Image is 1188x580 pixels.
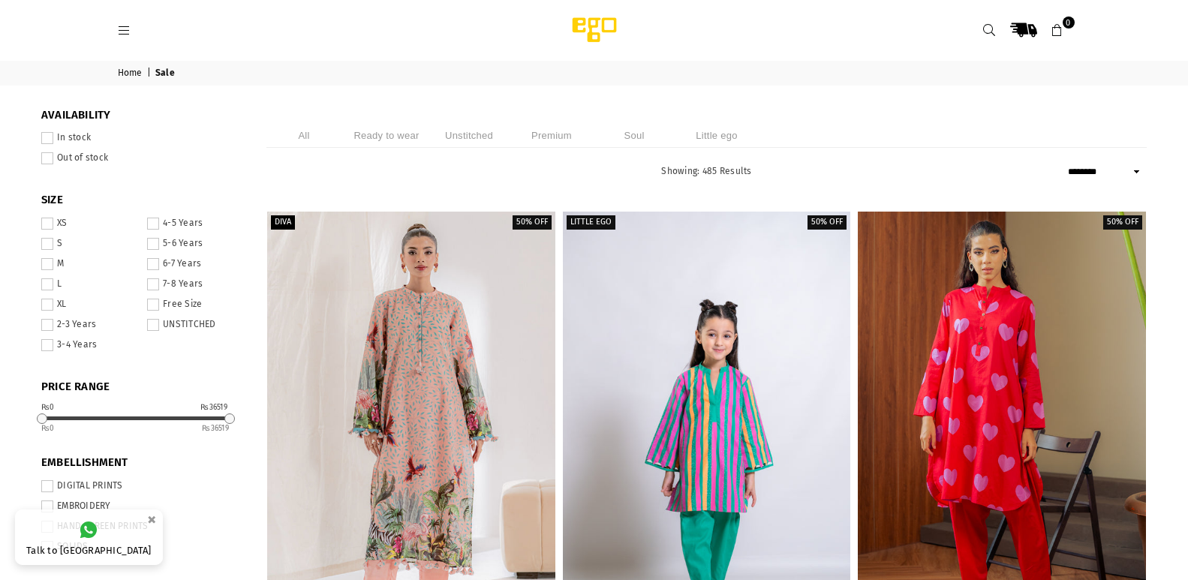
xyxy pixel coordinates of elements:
[41,132,244,144] label: In stock
[147,258,244,270] label: 6-7 Years
[147,218,244,230] label: 4-5 Years
[41,152,244,164] label: Out of stock
[597,123,672,148] li: Soul
[266,123,341,148] li: All
[147,319,244,331] label: UNSTITCHED
[41,278,138,290] label: L
[107,61,1082,86] nav: breadcrumbs
[513,215,552,230] label: 50% off
[147,238,244,250] label: 5-6 Years
[41,258,138,270] label: M
[147,299,244,311] label: Free Size
[1044,17,1071,44] a: 0
[41,108,244,123] span: Availability
[111,24,138,35] a: Menu
[271,215,295,230] label: Diva
[202,424,229,433] ins: 36519
[41,480,244,492] label: DIGITAL PRINTS
[567,215,615,230] label: Little EGO
[41,404,55,411] div: ₨0
[1063,17,1075,29] span: 0
[808,215,847,230] label: 50% off
[41,319,138,331] label: 2-3 Years
[118,68,145,80] a: Home
[514,123,589,148] li: Premium
[661,166,751,176] span: Showing: 485 Results
[679,123,754,148] li: Little ego
[41,218,138,230] label: XS
[41,455,244,470] span: EMBELLISHMENT
[143,507,161,532] button: ×
[41,424,55,433] ins: 0
[41,380,244,395] span: PRICE RANGE
[147,68,153,80] span: |
[976,17,1003,44] a: Search
[155,68,177,80] span: Sale
[41,299,138,311] label: XL
[41,238,138,250] label: S
[147,278,244,290] label: 7-8 Years
[41,339,138,351] label: 3-4 Years
[41,193,244,208] span: SIZE
[200,404,227,411] div: ₨36519
[349,123,424,148] li: Ready to wear
[531,15,658,45] img: Ego
[1103,215,1142,230] label: 50% off
[15,509,163,565] a: Talk to [GEOGRAPHIC_DATA]
[432,123,507,148] li: Unstitched
[41,500,244,512] label: EMBROIDERY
